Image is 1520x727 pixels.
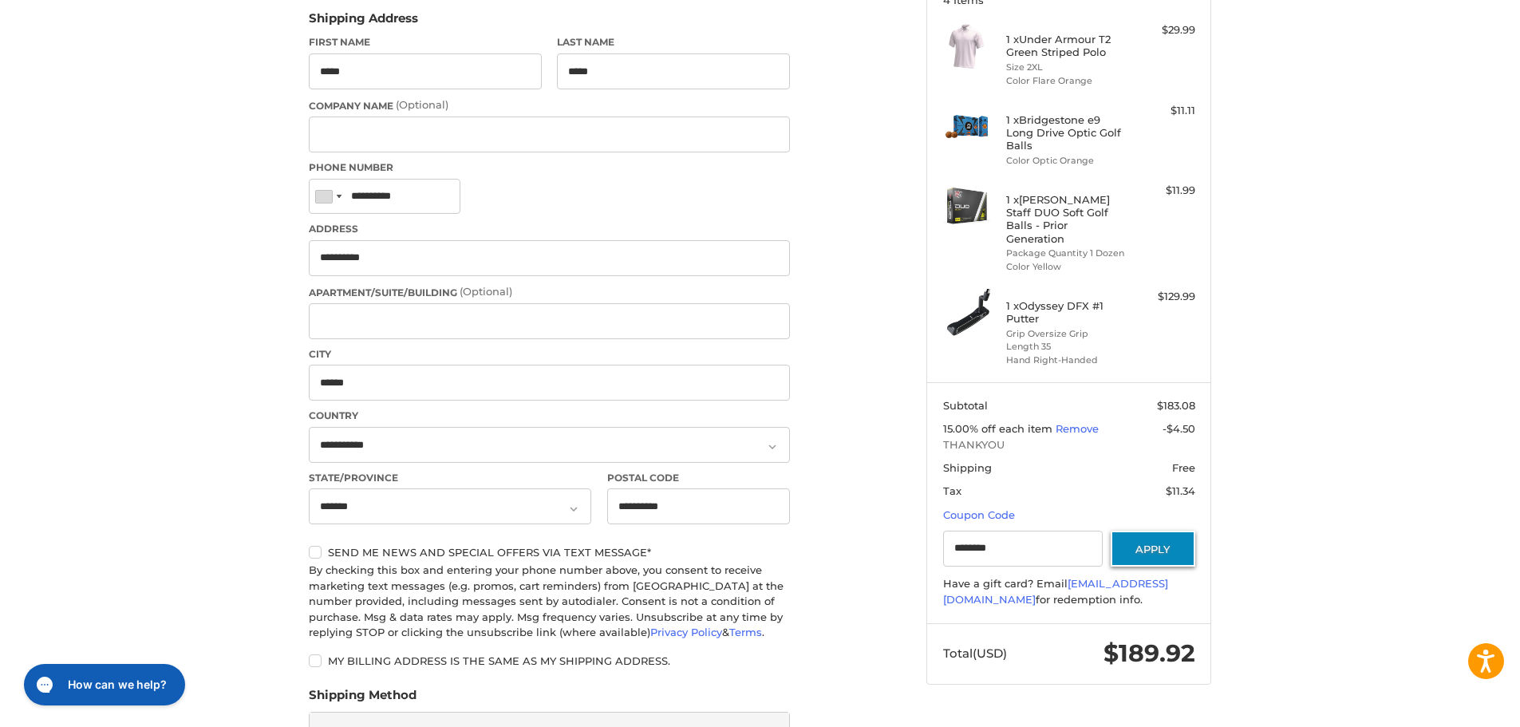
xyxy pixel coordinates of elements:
span: Tax [943,484,961,497]
span: $11.34 [1166,484,1195,497]
span: Shipping [943,461,992,474]
a: Coupon Code [943,508,1015,521]
li: Color Flare Orange [1006,74,1128,88]
span: Subtotal [943,399,988,412]
span: Free [1172,461,1195,474]
span: -$4.50 [1163,422,1195,435]
iframe: Google Customer Reviews [1388,684,1520,727]
button: Apply [1111,531,1195,567]
span: THANKYOU [943,437,1195,453]
li: Package Quantity 1 Dozen [1006,247,1128,260]
div: Have a gift card? Email for redemption info. [943,576,1195,607]
a: Terms [729,626,762,638]
label: Send me news and special offers via text message* [309,546,790,559]
div: $11.11 [1132,103,1195,119]
a: [EMAIL_ADDRESS][DOMAIN_NAME] [943,577,1168,606]
span: $189.92 [1103,638,1195,668]
h4: 1 x Under Armour T2 Green Striped Polo [1006,33,1128,59]
li: Hand Right-Handed [1006,354,1128,367]
label: First Name [309,35,542,49]
li: Grip Oversize Grip [1006,327,1128,341]
h4: 1 x Odyssey DFX #1 Putter [1006,299,1128,326]
legend: Shipping Address [309,10,418,35]
span: $183.08 [1157,399,1195,412]
label: Address [309,222,790,236]
li: Color Optic Orange [1006,154,1128,168]
h4: 1 x Bridgestone e9 Long Drive Optic Golf Balls [1006,113,1128,152]
h4: 1 x [PERSON_NAME] Staff DUO Soft Golf Balls - Prior Generation [1006,193,1128,245]
iframe: Gorgias live chat messenger [16,658,190,711]
small: (Optional) [460,285,512,298]
a: Remove [1056,422,1099,435]
label: Last Name [557,35,790,49]
label: City [309,347,790,362]
div: $129.99 [1132,289,1195,305]
legend: Shipping Method [309,686,417,712]
label: Company Name [309,97,790,113]
input: Gift Certificate or Coupon Code [943,531,1103,567]
div: $11.99 [1132,183,1195,199]
li: Length 35 [1006,340,1128,354]
label: Country [309,409,790,423]
li: Color Yellow [1006,260,1128,274]
label: Postal Code [607,471,791,485]
label: State/Province [309,471,591,485]
label: My billing address is the same as my shipping address. [309,654,790,667]
span: 15.00% off each item [943,422,1056,435]
div: By checking this box and entering your phone number above, you consent to receive marketing text ... [309,563,790,641]
a: Privacy Policy [650,626,722,638]
span: Total (USD) [943,646,1007,661]
label: Apartment/Suite/Building [309,284,790,300]
div: $29.99 [1132,22,1195,38]
small: (Optional) [396,98,448,111]
label: Phone Number [309,160,790,175]
li: Size 2XL [1006,61,1128,74]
